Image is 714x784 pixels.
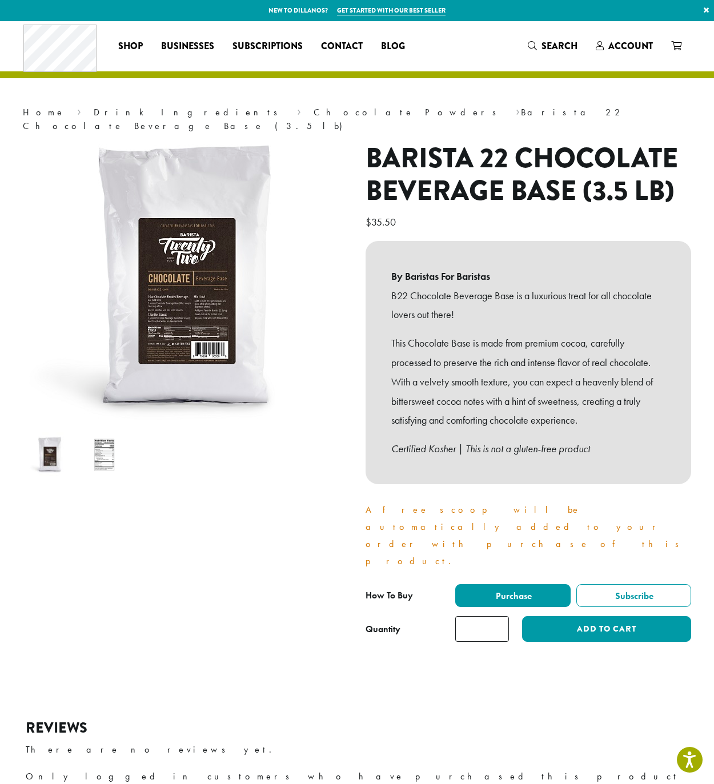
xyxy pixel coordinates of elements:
h2: Reviews [26,719,688,737]
p: B22 Chocolate Beverage Base is a luxurious treat for all chocolate lovers out there! [391,286,665,325]
span: › [77,102,81,119]
span: Businesses [161,39,214,54]
a: Search [519,37,587,55]
p: This Chocolate Base is made from premium cocoa, carefully processed to preserve the rich and inte... [391,333,665,430]
span: Subscriptions [232,39,303,54]
a: Get started with our best seller [337,6,446,15]
span: Account [608,39,653,53]
p: There are no reviews yet. [26,741,688,758]
em: Certified Kosher | This is not a gluten-free product [391,442,590,455]
img: Barista 22 Chocolate Beverage Base [27,432,73,477]
a: Chocolate Powders [314,106,504,118]
span: › [516,102,520,119]
span: Search [541,39,577,53]
img: Barista 22 Chocolate Beverage Base (3.5 lb) - Image 2 [82,432,127,477]
div: Quantity [366,622,400,636]
span: Subscribe [613,590,653,602]
span: How To Buy [366,589,413,601]
h1: Barista 22 Chocolate Beverage Base (3.5 lb) [366,142,691,208]
a: Home [23,106,65,118]
span: Shop [118,39,143,54]
button: Add to cart [522,616,691,642]
span: Purchase [494,590,532,602]
input: Product quantity [455,616,509,642]
a: Drink Ingredients [94,106,285,118]
span: $ [366,215,371,228]
bdi: 35.50 [366,215,399,228]
a: Shop [109,37,152,55]
a: A free scoop will be automatically added to your order with purchase of this product. [366,504,687,567]
span: Blog [381,39,405,54]
nav: Breadcrumb [23,106,691,133]
span: Contact [321,39,363,54]
b: By Baristas For Baristas [391,267,665,286]
span: › [297,102,301,119]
